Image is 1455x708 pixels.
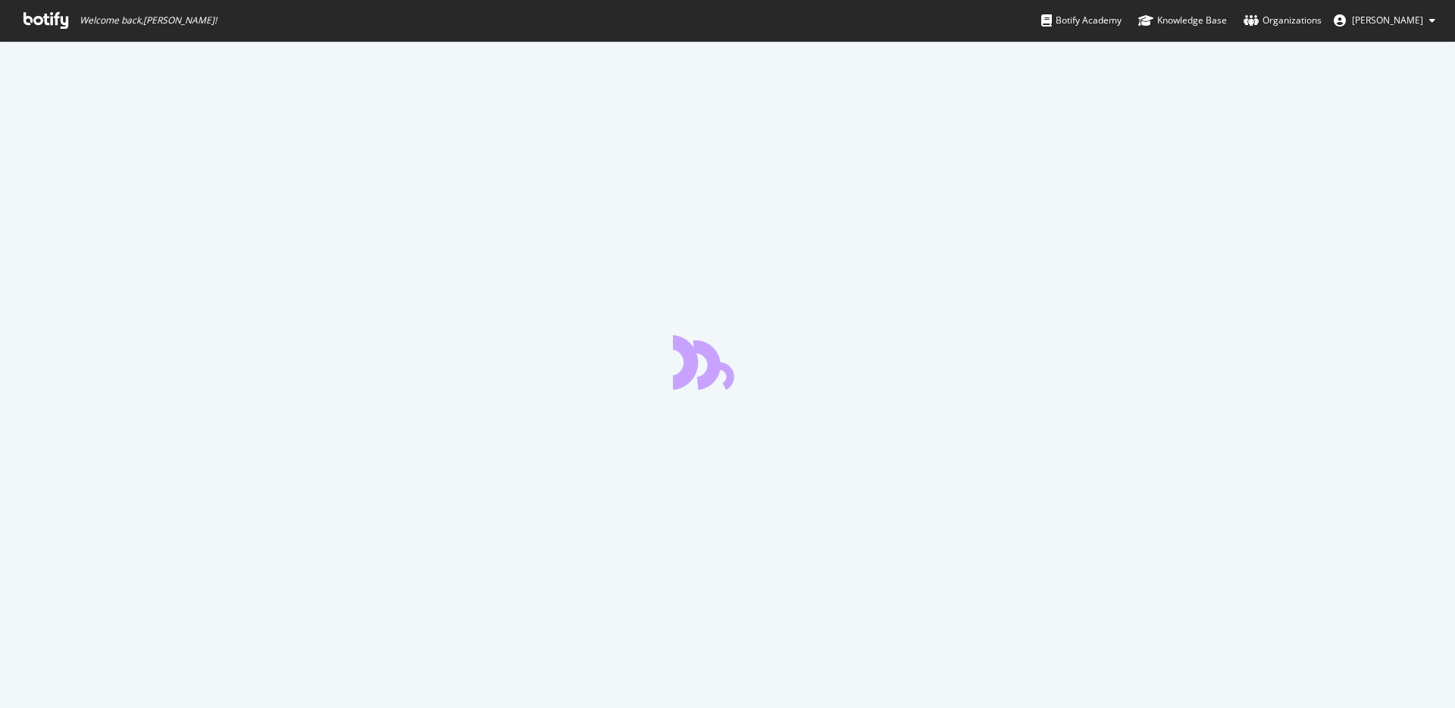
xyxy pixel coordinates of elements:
[1041,13,1122,28] div: Botify Academy
[1322,8,1447,33] button: [PERSON_NAME]
[673,335,782,390] div: animation
[1244,13,1322,28] div: Organizations
[1138,13,1227,28] div: Knowledge Base
[1352,14,1423,27] span: Thibaud Collignon
[80,14,217,27] span: Welcome back, [PERSON_NAME] !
